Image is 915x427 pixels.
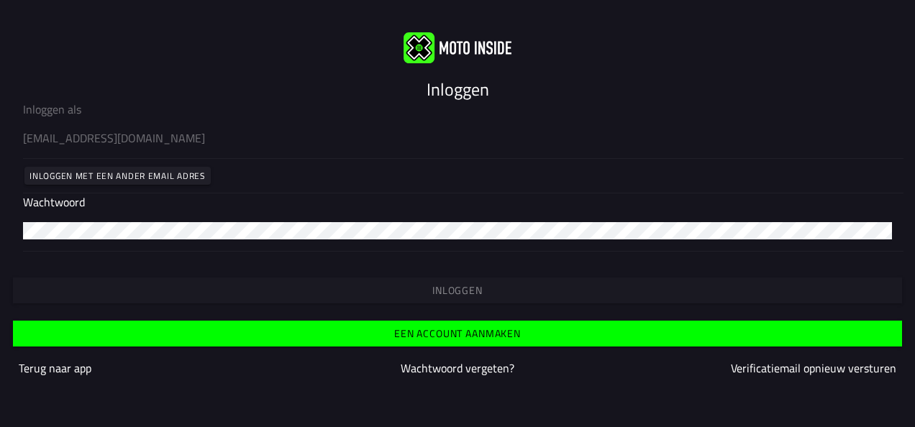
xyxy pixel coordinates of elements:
ion-button: Een account aanmaken [13,321,902,346]
a: Wachtwoord vergeten? [401,359,514,377]
ion-text: Inloggen [427,76,489,102]
a: Verificatiemail opnieuw versturen [731,359,896,377]
ion-input: Inloggen als [23,101,892,158]
a: Terug naar app [19,359,91,377]
ion-button: Inloggen met een ander email adres [24,167,211,185]
ion-input: Wachtwoord [23,193,892,251]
